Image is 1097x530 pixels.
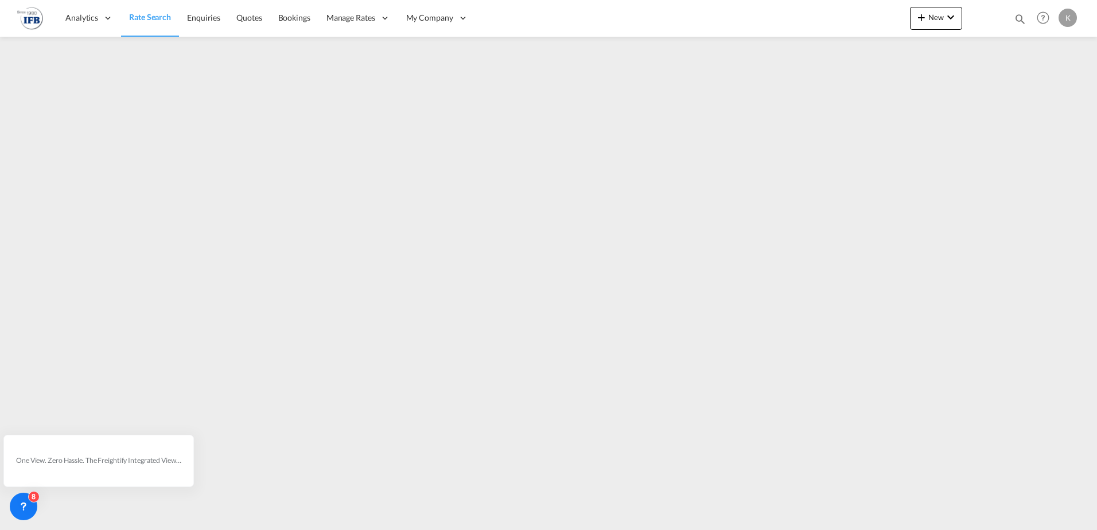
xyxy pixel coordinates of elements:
[1059,9,1077,27] div: K
[406,12,453,24] span: My Company
[129,12,171,22] span: Rate Search
[1014,13,1026,30] div: icon-magnify
[1033,8,1053,28] span: Help
[944,10,958,24] md-icon: icon-chevron-down
[910,7,962,30] button: icon-plus 400-fgNewicon-chevron-down
[1033,8,1059,29] div: Help
[65,12,98,24] span: Analytics
[187,13,220,22] span: Enquiries
[236,13,262,22] span: Quotes
[1014,13,1026,25] md-icon: icon-magnify
[915,13,958,22] span: New
[326,12,375,24] span: Manage Rates
[17,5,43,31] img: b4b53bb0256b11ee9ca18b7abc72fd7f.png
[278,13,310,22] span: Bookings
[915,10,928,24] md-icon: icon-plus 400-fg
